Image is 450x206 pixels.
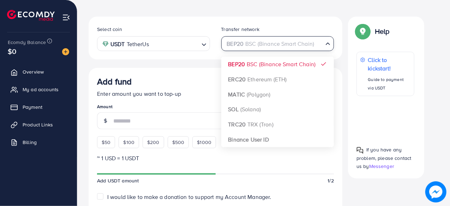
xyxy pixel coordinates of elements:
[228,120,246,128] strong: TRC20
[328,177,334,184] span: 1/2
[356,147,364,154] img: Popup guide
[356,25,369,38] img: Popup guide
[102,41,109,47] img: coin
[247,90,270,98] span: (Polygon)
[147,139,160,146] span: $200
[8,39,46,46] span: Ecomdy Balance
[5,118,72,132] a: Product Links
[8,46,16,56] span: $0
[228,90,245,98] strong: MATIC
[97,177,139,184] span: Add USDT amount
[368,56,410,73] p: Click to kickstart!
[5,135,72,149] a: Billing
[368,75,410,92] p: Guide to payment via USDT
[23,68,44,75] span: Overview
[23,86,59,93] span: My ad accounts
[228,75,246,83] strong: ERC20
[228,60,245,68] strong: BEP20
[23,139,37,146] span: Billing
[23,104,42,111] span: Payment
[5,100,72,114] a: Payment
[97,104,334,112] legend: Amount
[224,38,323,49] input: Search for option
[23,121,53,128] span: Product Links
[172,139,185,146] span: $500
[97,154,334,162] p: ~ 1 USD = 1 USDT
[356,146,412,169] span: If you have any problem, please contact us by
[197,139,211,146] span: $1000
[97,26,122,33] label: Select coin
[5,82,72,96] a: My ad accounts
[62,48,69,55] img: image
[107,193,271,201] span: I would like to make a donation to support my Account Manager.
[247,120,274,128] span: TRX (Tron)
[247,60,316,68] span: BSC (Binance Smart Chain)
[5,65,72,79] a: Overview
[123,139,134,146] span: $100
[228,105,239,113] strong: SOL
[151,38,199,49] input: Search for option
[369,163,394,170] span: Messenger
[97,89,334,98] p: Enter amount you want to top-up
[228,136,269,143] strong: Binance User ID
[240,105,261,113] span: (Solana)
[97,76,132,87] h3: Add fund
[110,39,125,49] strong: USDT
[127,39,149,49] span: TetherUs
[221,36,334,51] div: Search for option
[426,182,446,202] img: image
[247,75,287,83] span: Ethereum (ETH)
[62,13,70,21] img: menu
[7,10,55,21] img: logo
[97,36,210,51] div: Search for option
[102,139,110,146] span: $50
[375,27,390,36] p: Help
[221,26,260,33] label: Transfer network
